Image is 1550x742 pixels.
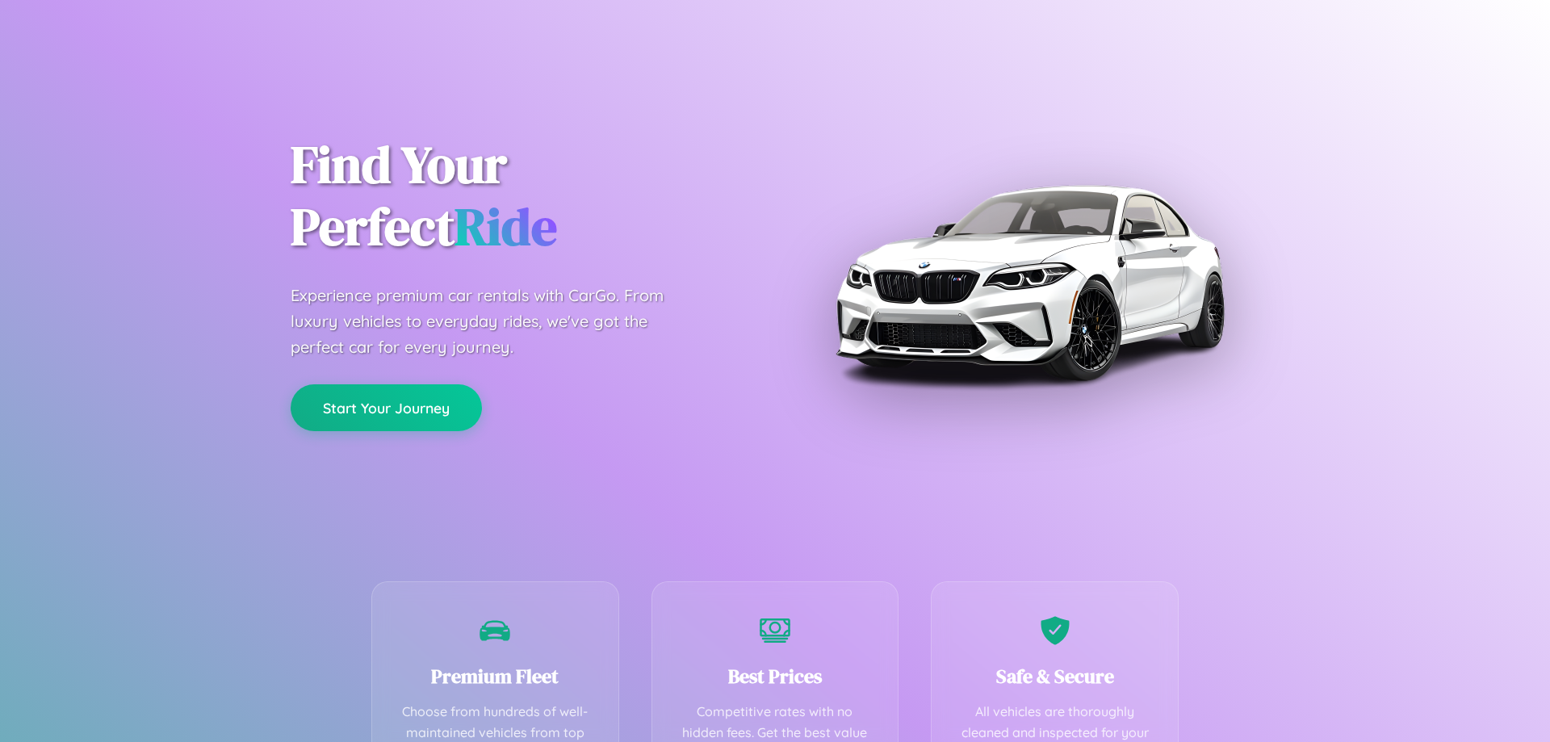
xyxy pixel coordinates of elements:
[827,81,1231,484] img: Premium BMW car rental vehicle
[291,134,751,258] h1: Find Your Perfect
[455,191,557,262] span: Ride
[677,663,874,690] h3: Best Prices
[956,663,1154,690] h3: Safe & Secure
[396,663,594,690] h3: Premium Fleet
[291,283,694,360] p: Experience premium car rentals with CarGo. From luxury vehicles to everyday rides, we've got the ...
[291,384,482,431] button: Start Your Journey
